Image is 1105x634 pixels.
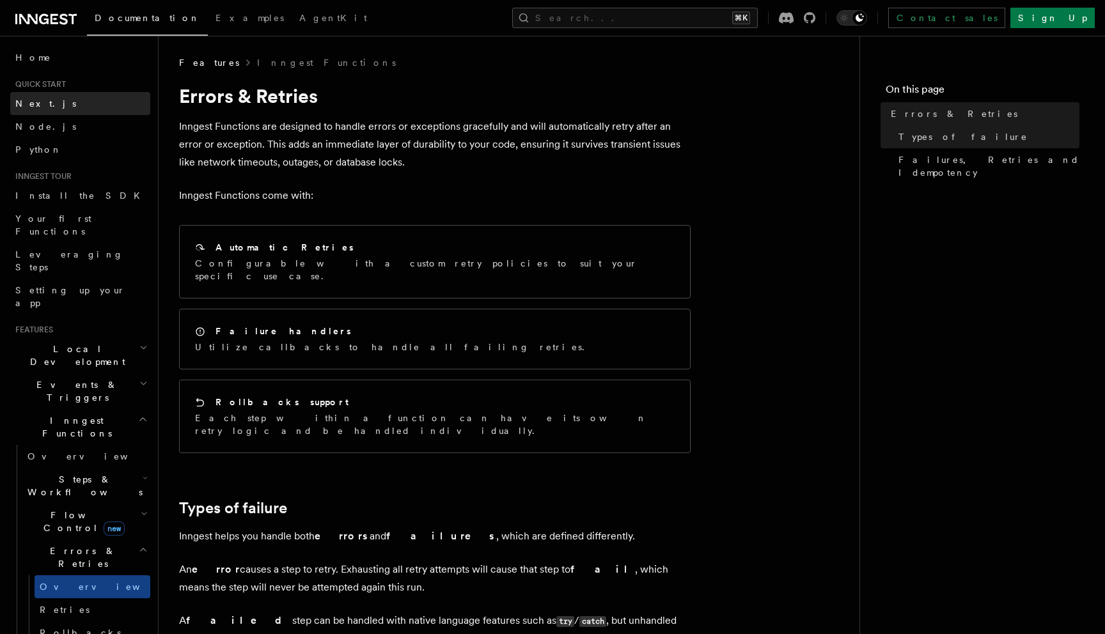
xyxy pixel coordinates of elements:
[512,8,758,28] button: Search...⌘K
[10,92,150,115] a: Next.js
[22,473,143,499] span: Steps & Workflows
[179,380,691,453] a: Rollbacks supportEach step within a function can have its own retry logic and be handled individu...
[299,13,367,23] span: AgentKit
[891,107,1017,120] span: Errors & Retries
[315,530,370,542] strong: errors
[10,414,138,440] span: Inngest Functions
[15,144,62,155] span: Python
[292,4,375,35] a: AgentKit
[87,4,208,36] a: Documentation
[10,378,139,404] span: Events & Triggers
[10,207,150,243] a: Your first Functions
[15,213,91,236] span: Your first Functions
[15,249,123,272] span: Leveraging Steps
[570,563,635,575] strong: fail
[35,598,150,621] a: Retries
[10,279,150,314] a: Setting up your app
[10,343,139,368] span: Local Development
[179,225,691,298] a: Automatic RetriesConfigurable with a custom retry policies to suit your specific use case.
[195,341,592,353] p: Utilize callbacks to handle all failing retries.
[893,148,1079,184] a: Failures, Retries and Idempotency
[22,545,139,570] span: Errors & Retries
[27,451,159,461] span: Overview
[556,616,574,627] code: try
[15,121,76,132] span: Node.js
[888,8,1005,28] a: Contact sales
[35,575,150,598] a: Overview
[10,325,53,335] span: Features
[257,56,396,69] a: Inngest Functions
[179,527,691,545] p: Inngest helps you handle both and , which are defined differently.
[192,563,240,575] strong: error
[10,184,150,207] a: Install the SDK
[22,468,150,504] button: Steps & Workflows
[579,616,606,627] code: catch
[179,118,691,171] p: Inngest Functions are designed to handle errors or exceptions gracefully and will automatically r...
[104,522,125,536] span: new
[216,325,351,337] h2: Failure handlers
[216,241,354,254] h2: Automatic Retries
[22,539,150,575] button: Errors & Retries
[186,614,292,626] strong: failed
[1010,8,1095,28] a: Sign Up
[886,82,1079,102] h4: On this page
[179,187,691,205] p: Inngest Functions come with:
[15,285,125,308] span: Setting up your app
[10,79,66,89] span: Quick start
[179,499,287,517] a: Types of failure
[15,51,51,64] span: Home
[732,12,750,24] kbd: ⌘K
[179,84,691,107] h1: Errors & Retries
[179,561,691,596] p: An causes a step to retry. Exhausting all retry attempts will cause that step to , which means th...
[195,257,675,282] p: Configurable with a custom retry policies to suit your specific use case.
[195,412,675,437] p: Each step within a function can have its own retry logic and be handled individually.
[10,171,72,182] span: Inngest tour
[10,115,150,138] a: Node.js
[898,153,1079,179] span: Failures, Retries and Idempotency
[10,46,150,69] a: Home
[22,445,150,468] a: Overview
[836,10,867,26] button: Toggle dark mode
[10,373,150,409] button: Events & Triggers
[15,98,76,109] span: Next.js
[10,243,150,279] a: Leveraging Steps
[898,130,1028,143] span: Types of failure
[386,530,496,542] strong: failures
[22,504,150,539] button: Flow Controlnew
[40,605,90,615] span: Retries
[179,309,691,369] a: Failure handlersUtilize callbacks to handle all failing retries.
[216,396,349,408] h2: Rollbacks support
[22,509,141,534] span: Flow Control
[10,138,150,161] a: Python
[15,190,148,201] span: Install the SDK
[208,4,292,35] a: Examples
[893,125,1079,148] a: Types of failure
[10,409,150,445] button: Inngest Functions
[95,13,200,23] span: Documentation
[179,56,239,69] span: Features
[10,337,150,373] button: Local Development
[886,102,1079,125] a: Errors & Retries
[40,582,171,592] span: Overview
[216,13,284,23] span: Examples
